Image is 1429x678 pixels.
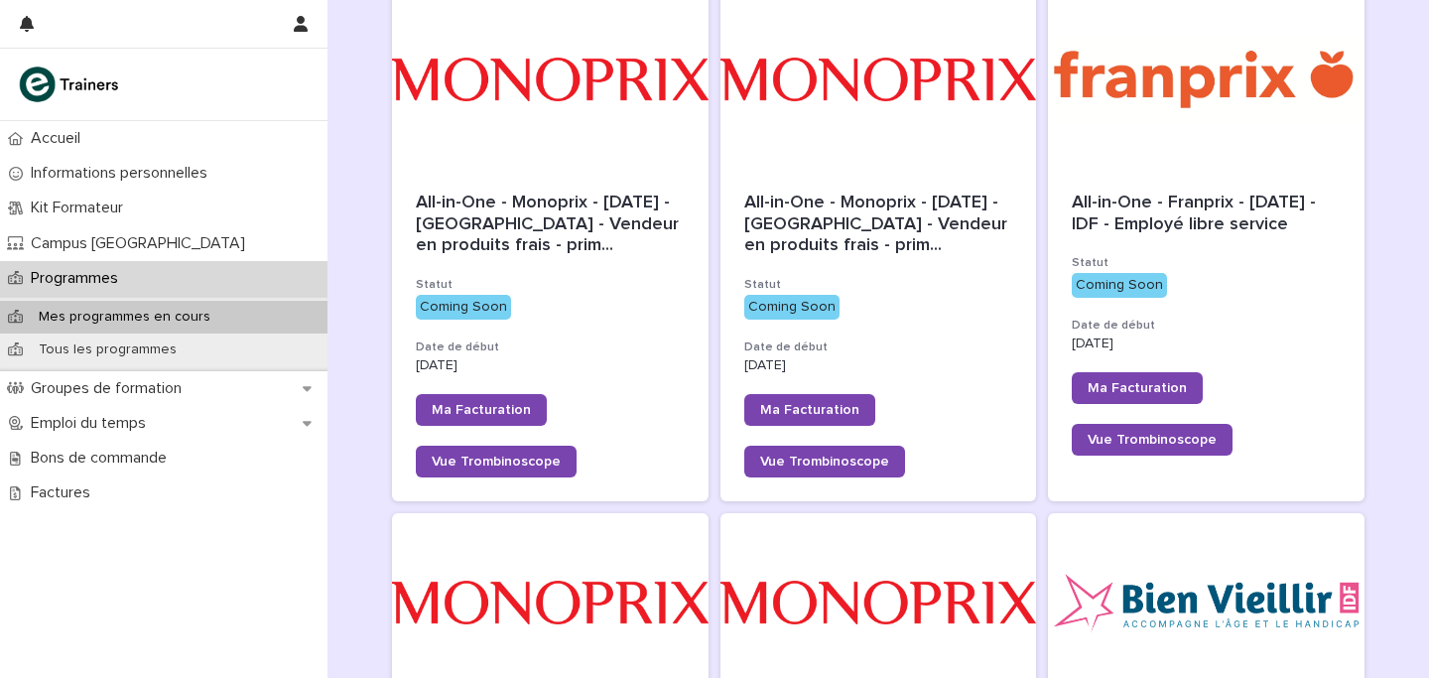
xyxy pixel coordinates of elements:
span: Vue Trombinoscope [1088,433,1217,447]
div: Coming Soon [1072,273,1167,298]
h3: Date de début [744,339,1013,355]
a: Vue Trombinoscope [744,446,905,477]
p: Factures [23,483,106,502]
div: Coming Soon [744,295,840,320]
h3: Statut [744,277,1013,293]
p: [DATE] [744,357,1013,374]
p: Programmes [23,269,134,288]
span: Ma Facturation [432,403,531,417]
p: Kit Formateur [23,199,139,217]
span: Vue Trombinoscope [760,455,889,469]
span: Vue Trombinoscope [432,455,561,469]
div: Coming Soon [416,295,511,320]
p: Informations personnelles [23,164,223,183]
span: All-in-One - Monoprix - [DATE] - [GEOGRAPHIC_DATA] - Vendeur en produits frais - prim ... [744,193,1013,257]
a: Ma Facturation [744,394,875,426]
a: Ma Facturation [1072,372,1203,404]
p: Accueil [23,129,96,148]
p: Tous les programmes [23,341,193,358]
span: All-in-One - Monoprix - [DATE] - [GEOGRAPHIC_DATA] - Vendeur en produits frais - prim ... [416,193,685,257]
span: Ma Facturation [760,403,859,417]
p: Campus [GEOGRAPHIC_DATA] [23,234,261,253]
div: All-in-One - Monoprix - 25 - Octobre 2025 - Île-de-France - Vendeur en produits frais - primeur, ... [744,193,1013,257]
a: Vue Trombinoscope [416,446,577,477]
p: Mes programmes en cours [23,309,226,326]
a: Vue Trombinoscope [1072,424,1233,456]
h3: Statut [1072,255,1341,271]
a: Ma Facturation [416,394,547,426]
h3: Statut [416,277,685,293]
p: Emploi du temps [23,414,162,433]
div: All-in-One - Monoprix - 26 - Novembre 2025 - Île-de-France - Vendeur en produits frais - primeur,... [416,193,685,257]
span: All-in-One - Franprix - [DATE] - IDF - Employé libre service [1072,194,1321,233]
h3: Date de début [416,339,685,355]
p: [DATE] [1072,336,1341,352]
img: K0CqGN7SDeD6s4JG8KQk [16,65,125,104]
h3: Date de début [1072,318,1341,334]
span: Ma Facturation [1088,381,1187,395]
p: Groupes de formation [23,379,197,398]
p: [DATE] [416,357,685,374]
p: Bons de commande [23,449,183,468]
